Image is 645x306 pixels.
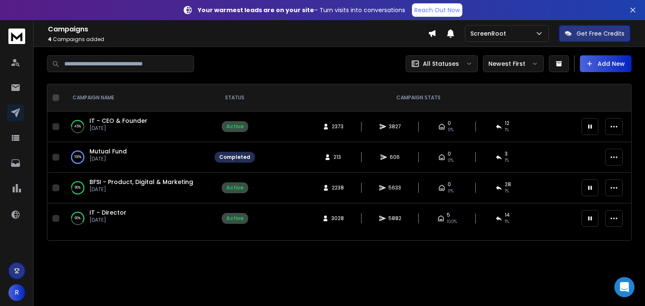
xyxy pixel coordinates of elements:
[198,6,314,14] strong: Your warmest leads are on your site
[63,173,210,203] td: 90%BFSI - Product, Digital & Marketing[DATE]
[63,142,210,173] td: 100%Mutual Fund[DATE]
[448,181,451,188] span: 0
[89,156,127,162] p: [DATE]
[448,157,454,164] span: 0%
[470,29,509,38] p: ScreenRoot
[333,154,342,161] span: 213
[74,153,81,161] p: 100 %
[448,120,451,127] span: 0
[505,127,509,133] span: 1 %
[226,215,244,222] div: Active
[75,214,81,223] p: 60 %
[505,218,509,225] span: 1 %
[89,208,126,217] a: IT - Director
[577,29,624,38] p: Get Free Credits
[559,25,630,42] button: Get Free Credits
[63,203,210,234] td: 60%IT - Director[DATE]
[226,123,244,130] div: Active
[8,284,25,301] button: R
[412,3,462,17] a: Reach Out Now
[226,184,244,191] div: Active
[447,218,457,225] span: 100 %
[48,36,52,43] span: 4
[89,117,147,125] a: IT - CEO & Founder
[505,157,509,164] span: 1 %
[614,277,635,297] div: Open Intercom Messenger
[580,55,632,72] button: Add New
[89,147,127,156] a: Mutual Fund
[219,154,250,161] div: Completed
[505,188,509,194] span: 1 %
[505,150,508,157] span: 3
[75,184,81,192] p: 90 %
[89,125,147,132] p: [DATE]
[74,122,81,131] p: 45 %
[483,55,544,72] button: Newest First
[505,120,509,127] span: 12
[447,212,450,218] span: 5
[48,36,428,43] p: Campaigns added
[260,84,577,112] th: CAMPAIGN STATS
[89,186,193,193] p: [DATE]
[89,217,126,223] p: [DATE]
[63,112,210,142] td: 45%IT - CEO & Founder[DATE]
[48,24,428,34] h1: Campaigns
[448,127,454,133] span: 0%
[331,215,344,222] span: 3028
[388,184,401,191] span: 5633
[414,6,460,14] p: Reach Out Now
[332,123,343,130] span: 2373
[198,6,405,14] p: – Turn visits into conversations
[332,184,344,191] span: 2238
[8,29,25,44] img: logo
[448,188,454,194] span: 0%
[448,150,451,157] span: 0
[423,60,459,68] p: All Statuses
[505,181,511,188] span: 28
[505,212,510,218] span: 14
[63,84,210,112] th: CAMPAIGN NAME
[210,84,260,112] th: STATUS
[89,178,193,186] a: BFSI - Product, Digital & Marketing
[388,215,401,222] span: 5882
[389,123,401,130] span: 3827
[390,154,400,161] span: 606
